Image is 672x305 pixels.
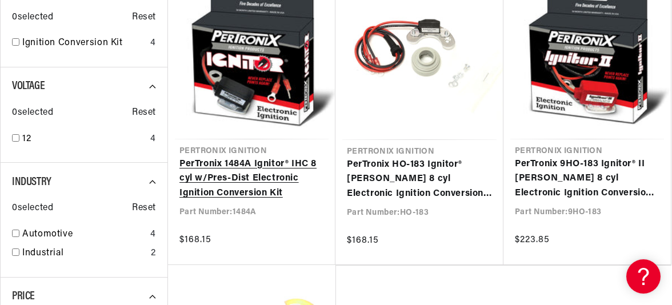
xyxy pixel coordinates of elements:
span: Reset [132,201,156,216]
div: 4 [150,227,156,242]
span: Industry [12,176,51,188]
a: PerTronix 9HO-183 Ignitor® II [PERSON_NAME] 8 cyl Electronic Ignition Conversion Kit [515,157,659,201]
a: Industrial [22,246,146,261]
span: 0 selected [12,201,53,216]
div: 2 [151,246,156,261]
a: 12 [22,132,146,147]
a: Ignition Conversion Kit [22,36,146,51]
span: Reset [132,106,156,121]
span: 0 selected [12,10,53,25]
div: 4 [150,132,156,147]
span: Reset [132,10,156,25]
span: Price [12,291,35,302]
a: Automotive [22,227,146,242]
span: 0 selected [12,106,53,121]
div: 4 [150,36,156,51]
span: Voltage [12,81,45,92]
a: PerTronix HO-183 Ignitor® [PERSON_NAME] 8 cyl Electronic Ignition Conversion Kit [347,158,492,202]
a: PerTronix 1484A Ignitor® IHC 8 cyl w/Pres-Dist Electronic Ignition Conversion Kit [179,157,324,201]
